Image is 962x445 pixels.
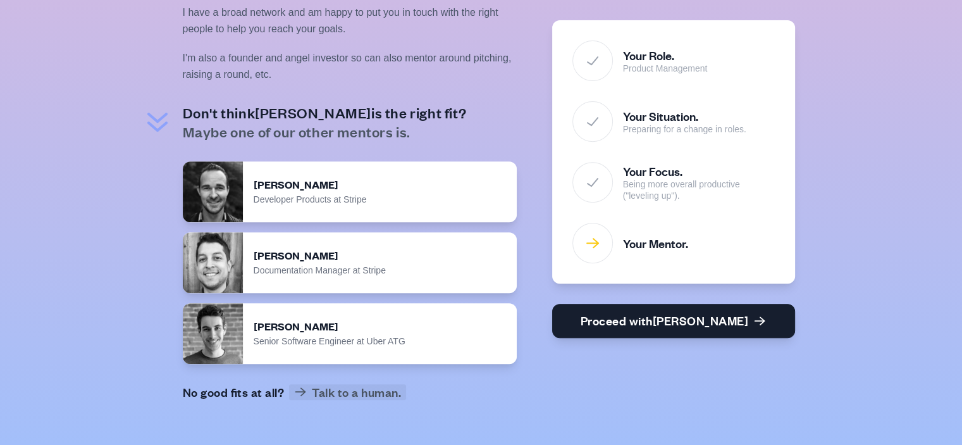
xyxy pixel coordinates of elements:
[183,161,244,222] img: kenneth.jpeg
[623,124,746,135] p: Preparing for a change in roles.
[183,232,244,293] img: david.jpeg
[254,265,507,277] div: Documentation Manager at Stripe
[623,235,688,251] div: Your Mentor.
[183,303,244,364] img: michael.jpeg
[623,63,708,75] p: Product Management
[183,103,467,141] h2: Don't think [PERSON_NAME] is the right fit?
[254,336,507,348] div: Senior Software Engineer at Uber ATG
[289,384,406,400] button: Talk to a human.
[623,163,775,179] div: Your Focus.
[623,108,746,124] div: Your Situation.
[183,4,517,37] p: I have a broad network and am happy to put you in touch with the right people to help you reach y...
[183,50,517,83] p: I'm also a founder and angel investor so can also mentor around pitching, raising a round, etc.
[183,384,285,400] span: No good fits at all?
[254,194,507,206] div: Developer Products at Stripe
[183,122,467,141] span: Maybe one of our other mentors is.
[552,304,795,338] button: Proceed with[PERSON_NAME]
[623,179,775,201] p: Being more overall productive ("leveling up").
[142,103,467,141] button: Don't think[PERSON_NAME]is the right fit?Maybe one of our other mentors is.
[254,320,507,334] div: [PERSON_NAME]
[254,249,507,263] div: [PERSON_NAME]
[254,178,507,192] div: [PERSON_NAME]
[623,47,708,63] div: Your Role.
